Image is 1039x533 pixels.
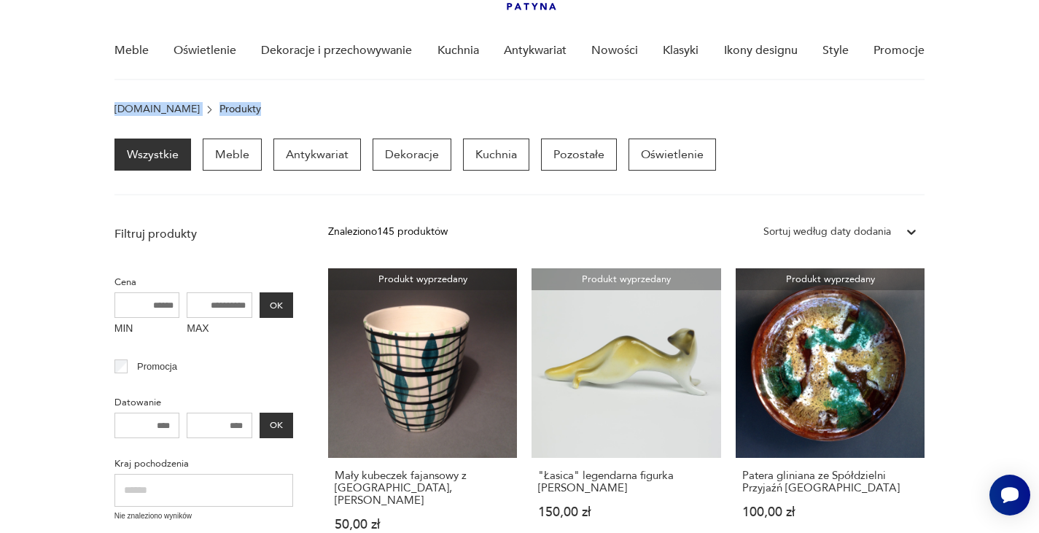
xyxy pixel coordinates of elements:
[873,23,925,79] a: Promocje
[114,226,293,242] p: Filtruj produkty
[114,510,293,522] p: Nie znaleziono wyników
[187,318,252,341] label: MAX
[203,139,262,171] a: Meble
[629,139,716,171] a: Oświetlenie
[261,23,412,79] a: Dekoracje i przechowywanie
[273,139,361,171] a: Antykwariat
[174,23,236,79] a: Oświetlenie
[504,23,567,79] a: Antykwariat
[114,104,200,115] a: [DOMAIN_NAME]
[114,318,180,341] label: MIN
[219,104,261,115] p: Produkty
[437,23,479,79] a: Kuchnia
[114,394,293,411] p: Datowanie
[114,139,191,171] a: Wszystkie
[114,23,149,79] a: Meble
[335,470,511,507] h3: Mały kubeczek fajansowy z [GEOGRAPHIC_DATA], [PERSON_NAME]
[663,23,698,79] a: Klasyki
[742,506,919,518] p: 100,00 zł
[260,413,293,438] button: OK
[114,456,293,472] p: Kraj pochodzenia
[538,470,715,494] h3: "Łasica" legendarna figurka [PERSON_NAME]
[463,139,529,171] a: Kuchnia
[541,139,617,171] a: Pozostałe
[538,506,715,518] p: 150,00 zł
[335,518,511,531] p: 50,00 zł
[373,139,451,171] a: Dekoracje
[137,359,177,375] p: Promocja
[989,475,1030,516] iframe: Smartsupp widget button
[822,23,849,79] a: Style
[114,274,293,290] p: Cena
[724,23,798,79] a: Ikony designu
[763,224,891,240] div: Sortuj według daty dodania
[260,292,293,318] button: OK
[591,23,638,79] a: Nowości
[328,224,448,240] div: Znaleziono 145 produktów
[742,470,919,494] h3: Patera gliniana ze Spółdzielni Przyjaźń [GEOGRAPHIC_DATA]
